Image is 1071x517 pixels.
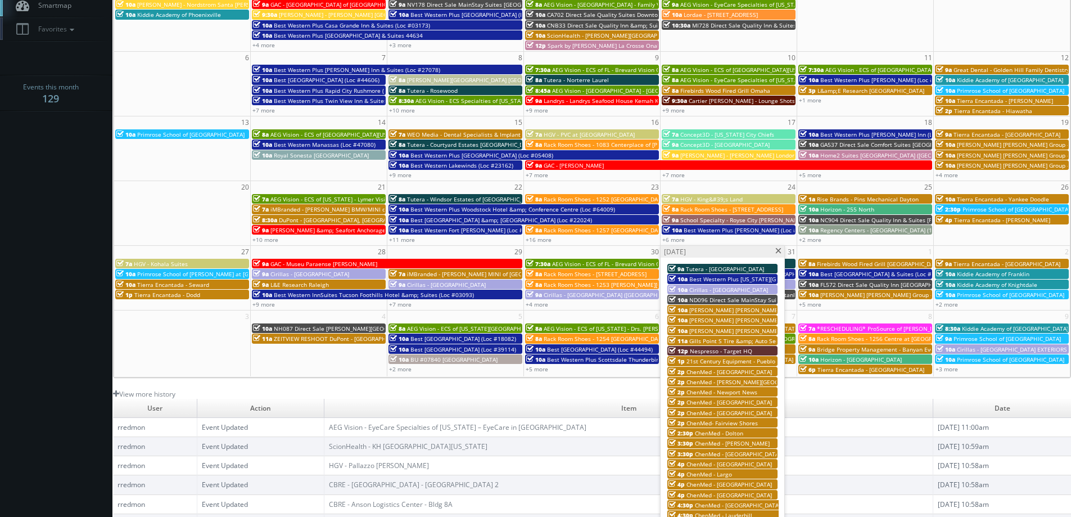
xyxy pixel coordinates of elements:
span: Best Western Plus Scottsdale Thunderbird Suites (Loc #03156) [547,356,717,363]
span: 8a [663,205,679,213]
span: Horizon - [GEOGRAPHIC_DATA] [820,356,902,363]
span: 11a [668,337,688,345]
span: 10a [390,11,409,19]
span: 10a [799,356,819,363]
span: 10a [390,151,409,159]
span: 2p [668,388,685,396]
span: Concept3D - [US_STATE] City Chiefs [680,131,774,138]
span: NC904 Direct Sale Quality Inn & Suites [PERSON_NAME][GEOGRAPHIC_DATA] [820,216,1027,224]
span: 10a [936,270,955,278]
span: 1a [799,195,815,203]
span: 10a [253,141,272,149]
span: 9a [663,141,679,149]
span: Tierra Encantada - Seward [137,281,209,289]
span: Best Western Plus Rapid City Rushmore (Loc #42054) [274,87,417,95]
span: 7a [116,260,132,268]
span: 10a [116,1,135,8]
span: AEG Vision - ECS of [US_STATE] - Lymer Vision [270,195,392,203]
a: +11 more [389,236,415,244]
span: AEG Vision - ECS of FL - Brevard Vision Care - [GEOGRAPHIC_DATA]-Viera [552,66,744,74]
span: 10a [936,87,955,95]
span: 7a [253,205,269,213]
span: 9a [526,97,542,105]
span: BU #07840 [GEOGRAPHIC_DATA] [410,356,498,363]
span: 10a [668,306,688,314]
span: Horizon - 255 North [820,205,874,213]
span: Best [GEOGRAPHIC_DATA] &amp; [GEOGRAPHIC_DATA] (Loc #22024) [410,216,592,224]
span: FL572 Direct Sale Quality Inn [GEOGRAPHIC_DATA] North I-75 [820,281,985,289]
a: +10 more [389,106,415,114]
span: Kiddie Academy of [GEOGRAPHIC_DATA] [957,76,1063,84]
span: Home2 Suites [GEOGRAPHIC_DATA] ([GEOGRAPHIC_DATA]) [820,151,975,159]
span: Best Western Plus [US_STATE][GEOGRAPHIC_DATA] [GEOGRAPHIC_DATA] (Loc #37096) [689,275,919,283]
span: 10a [799,141,819,149]
span: iMBranded - [PERSON_NAME] BMW/MINI of [GEOGRAPHIC_DATA] [270,205,444,213]
span: 10a [936,195,955,203]
span: Primrose School of [PERSON_NAME] at [GEOGRAPHIC_DATA] [137,270,298,278]
a: +9 more [252,300,275,308]
span: Cirillas - [GEOGRAPHIC_DATA] [689,286,768,294]
span: 9a [936,131,952,138]
span: AEG Vision - [GEOGRAPHIC_DATA] - [GEOGRAPHIC_DATA] [552,87,701,95]
span: 10a [799,281,819,289]
span: 10a [390,335,409,343]
span: 10a [116,131,135,138]
span: AEG Vision - ECS of FL - Brevard Vision Care - Babcock [552,260,696,268]
span: [PERSON_NAME] &amp; Seafort Anchorage RSSA [270,226,401,234]
a: +5 more [526,365,548,373]
span: 10:30a [663,21,690,29]
span: 10a [936,97,955,105]
span: AEG Vision - [GEOGRAPHIC_DATA] - Family Vision Center of [GEOGRAPHIC_DATA] [544,1,756,8]
span: 10a [116,281,135,289]
span: [PERSON_NAME] [PERSON_NAME] Group - [PERSON_NAME] - 900 [PERSON_NAME][GEOGRAPHIC_DATA] [689,327,964,335]
span: 10a [936,161,955,169]
span: Great Dental - Golden Hill Family Dentistry [953,66,1069,74]
span: 9a [663,1,679,8]
span: 7:30a [799,66,824,74]
span: 9a [253,226,269,234]
span: 2p [668,378,685,386]
span: Best [GEOGRAPHIC_DATA] (Loc #44606) [274,76,379,84]
span: 10a [253,76,272,84]
span: 10a [526,21,545,29]
a: +9 more [526,106,548,114]
span: 9a [936,66,952,74]
span: Firebirds Wood Fired Grill [GEOGRAPHIC_DATA] [817,260,942,268]
span: AEG Vision - ECS of [US_STATE][GEOGRAPHIC_DATA] [407,325,544,332]
span: 2p [936,107,952,115]
span: GAC - [GEOGRAPHIC_DATA] of [GEOGRAPHIC_DATA][PERSON_NAME] [270,1,449,8]
span: AEG Vision - EyeCare Specialties of [US_STATE] - [PERSON_NAME] &amp; [PERSON_NAME] Associates [680,76,951,84]
span: ScionHealth - [PERSON_NAME][GEOGRAPHIC_DATA] [547,32,685,39]
span: 10a [116,11,135,19]
span: 10a [253,291,272,299]
span: 8a [663,87,679,95]
span: Best Western Plus [PERSON_NAME] Inn (Loc #45024) [820,131,962,138]
span: Tutera - Courtyard Estates [GEOGRAPHIC_DATA] [407,141,535,149]
span: ZEITVIEW RESHOOT DuPont - [GEOGRAPHIC_DATA], [GEOGRAPHIC_DATA] [274,335,468,343]
span: Best Western InnSuites Tucson Foothills Hotel &amp; Suites (Loc #03093) [274,291,474,299]
span: 8a [526,281,542,289]
span: ChenMed - [GEOGRAPHIC_DATA] [686,368,772,376]
span: Best Western Plus Twin View Inn & Suites (Loc #05683) [274,97,423,105]
span: [PERSON_NAME] - [PERSON_NAME] [GEOGRAPHIC_DATA] [279,11,430,19]
span: GAC - Museu Paraense [PERSON_NAME] [270,260,377,268]
span: 8a [799,260,815,268]
span: Best [GEOGRAPHIC_DATA] (Loc #18082) [410,335,516,343]
span: 9a [663,216,679,224]
span: Kiddie Academy of Knightdale [957,281,1037,289]
span: 8a [526,1,542,8]
span: 9a [253,270,269,278]
span: Rack Room Shoes - 1256 Centre at [GEOGRAPHIC_DATA] [817,335,966,343]
span: GA537 Direct Sale Comfort Suites [GEOGRAPHIC_DATA] [820,141,968,149]
span: Kiddie Academy of Franklin [957,270,1029,278]
span: 7a [253,195,269,203]
span: 3p [799,87,816,95]
a: +1 more [799,96,821,104]
span: [PERSON_NAME] [PERSON_NAME] Group - [PERSON_NAME] - [STREET_ADDRESS] [689,316,903,324]
span: 10a [390,205,409,213]
span: Tierra Encantada - [GEOGRAPHIC_DATA] [953,131,1060,138]
span: 8a [390,87,405,95]
span: 1p [116,291,133,299]
span: 10a [936,76,955,84]
span: Concept3D - [GEOGRAPHIC_DATA] [680,141,770,149]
